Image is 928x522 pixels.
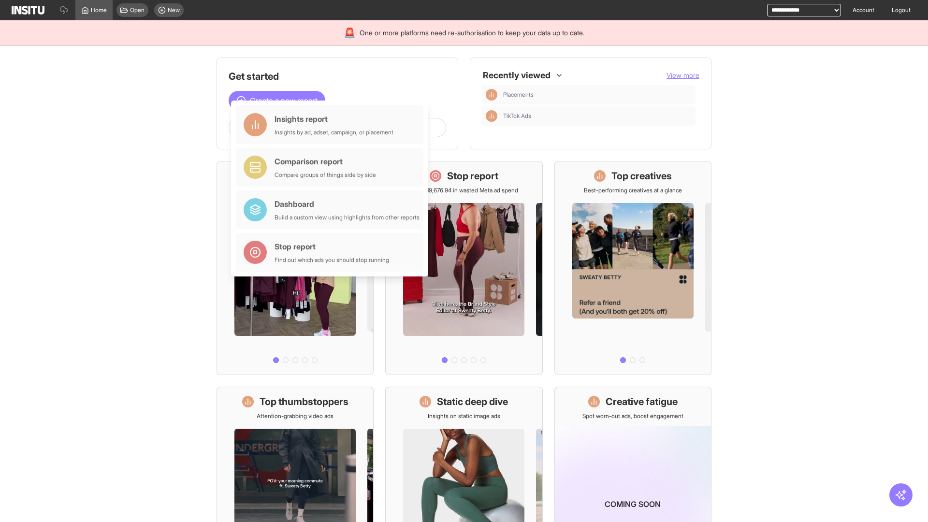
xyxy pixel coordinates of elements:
h1: Static deep dive [437,395,508,408]
div: Dashboard [275,198,420,210]
h1: Stop report [447,169,498,183]
span: View more [667,71,699,79]
div: Stop report [275,241,389,252]
div: 🚨 [344,26,356,40]
span: Open [130,6,145,14]
div: Compare groups of things side by side [275,171,376,179]
div: Insights [486,110,497,122]
a: What's live nowSee all active ads instantly [217,161,374,375]
span: TikTok Ads [503,112,692,120]
a: Top creativesBest-performing creatives at a glance [554,161,711,375]
span: Placements [503,91,692,99]
div: Insights by ad, adset, campaign, or placement [275,129,393,136]
p: Best-performing creatives at a glance [584,187,682,194]
div: Insights report [275,113,393,125]
span: Placements [503,91,534,99]
div: Insights [486,89,497,101]
span: One or more platforms need re-authorisation to keep your data up to date. [360,28,584,38]
span: Create a new report [250,95,318,106]
img: Logo [12,6,44,14]
span: TikTok Ads [503,112,531,120]
h1: Top creatives [611,169,672,183]
span: New [168,6,180,14]
div: Build a custom view using highlights from other reports [275,214,420,221]
span: Home [91,6,107,14]
button: Create a new report [229,91,325,110]
a: Stop reportSave £19,676.94 in wasted Meta ad spend [385,161,542,375]
p: Attention-grabbing video ads [257,412,333,420]
p: Save £19,676.94 in wasted Meta ad spend [409,187,518,194]
div: Find out which ads you should stop running [275,256,389,264]
p: Insights on static image ads [428,412,500,420]
h1: Top thumbstoppers [260,395,348,408]
h1: Get started [229,70,446,83]
div: Comparison report [275,156,376,167]
button: View more [667,71,699,80]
